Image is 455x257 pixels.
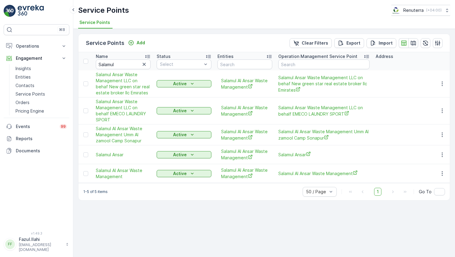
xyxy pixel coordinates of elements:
div: Toggle Row Selected [83,81,88,86]
a: Salamul Ansar Waste Management LLC on behaf New green star real estate broker llc Emirates [96,72,151,96]
img: logo [4,5,16,17]
span: Service Points [79,19,110,25]
input: Search [217,59,272,69]
a: Salamul Ansar Waste Management LLC on behalf EMECO LAUNDRY SPORT [278,105,370,117]
p: Orders [16,100,30,106]
p: Active [173,81,187,87]
button: Active [157,170,211,177]
p: Insights [16,66,31,72]
a: Salamul Al Ansar Waste Management [221,105,269,117]
a: Salamul Al Ansar Waste Management Umm Al zamool Camp Sonapur [278,129,370,141]
span: v 1.49.3 [4,232,69,235]
button: Active [157,80,211,87]
a: Salamul Ansar [96,152,151,158]
button: Active [157,107,211,114]
a: Salamul Al Ansar Waste Management [221,148,269,161]
p: Active [173,108,187,114]
a: Documents [4,145,69,157]
p: Events [16,123,56,130]
p: Select [160,61,202,67]
p: Reports [16,136,67,142]
a: Salamul Al Ansar Waste Management [221,78,269,90]
p: Engagement [16,55,57,61]
button: Renuterra(+04:00) [391,5,450,16]
a: Service Points [13,90,69,98]
p: Fazul.Ilahi [19,236,63,242]
p: 1-5 of 5 items [83,189,108,194]
p: Operations [16,43,57,49]
p: Renuterra [403,7,424,13]
a: Pricing Engine [13,107,69,115]
div: FF [5,239,15,249]
img: logo_light-DOdMpM7g.png [18,5,44,17]
div: Toggle Row Selected [83,108,88,113]
p: Active [173,152,187,158]
div: Toggle Row Selected [83,171,88,176]
a: Entities [13,73,69,81]
p: Active [173,132,187,138]
input: Search [278,59,370,69]
p: Export [346,40,360,46]
p: Status [157,53,171,59]
a: Salamul Ansar Waste Management LLC on behaf New green star real estate broker llc Emirates [278,75,370,93]
button: Add [126,39,148,46]
img: Screenshot_2024-07-26_at_13.33.01.png [391,7,401,14]
div: Toggle Row Selected [83,132,88,137]
p: 99 [61,124,66,129]
a: Reports [4,133,69,145]
span: 1 [374,188,381,196]
p: Entities [16,74,31,80]
p: Documents [16,148,67,154]
p: Pricing Engine [16,108,44,114]
p: Import [379,40,393,46]
a: Orders [13,98,69,107]
button: FFFazul.Ilahi[EMAIL_ADDRESS][DOMAIN_NAME] [4,236,69,252]
a: Salamul Al Ansar Waste Management [221,129,269,141]
a: Insights [13,64,69,73]
div: Toggle Row Selected [83,152,88,157]
button: Import [366,38,396,48]
p: Contacts [16,83,34,89]
button: Active [157,131,211,138]
p: ( +04:00 ) [426,8,442,13]
p: Add [137,40,145,46]
a: Salamul Ansar [278,151,370,158]
p: ⌘B [59,27,65,32]
button: Clear Filters [290,38,332,48]
p: Address [376,53,393,59]
a: Salamul Al Ansar Waste Management [221,167,269,180]
p: Service Points [16,91,45,97]
a: Salamul Ansar Waste Management LLC on behalf EMECO LAUNDRY SPORT [96,99,151,123]
p: Clear Filters [302,40,328,46]
input: Search [96,59,151,69]
span: Go To [419,189,432,195]
span: Salamul Al Ansar Waste Management Umm Al zamool Camp Sonapur [96,126,151,144]
a: Contacts [13,81,69,90]
a: Salamul Al Ansar Waste Management [278,170,370,177]
p: Entities [217,53,234,59]
p: Service Points [78,5,129,15]
button: Export [334,38,364,48]
a: Salamul Al Ansar Waste Management [96,167,151,180]
button: Active [157,151,211,158]
button: Operations [4,40,69,52]
p: Active [173,171,187,177]
a: Events99 [4,120,69,133]
p: Name [96,53,108,59]
p: Service Points [86,39,124,47]
button: Engagement [4,52,69,64]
